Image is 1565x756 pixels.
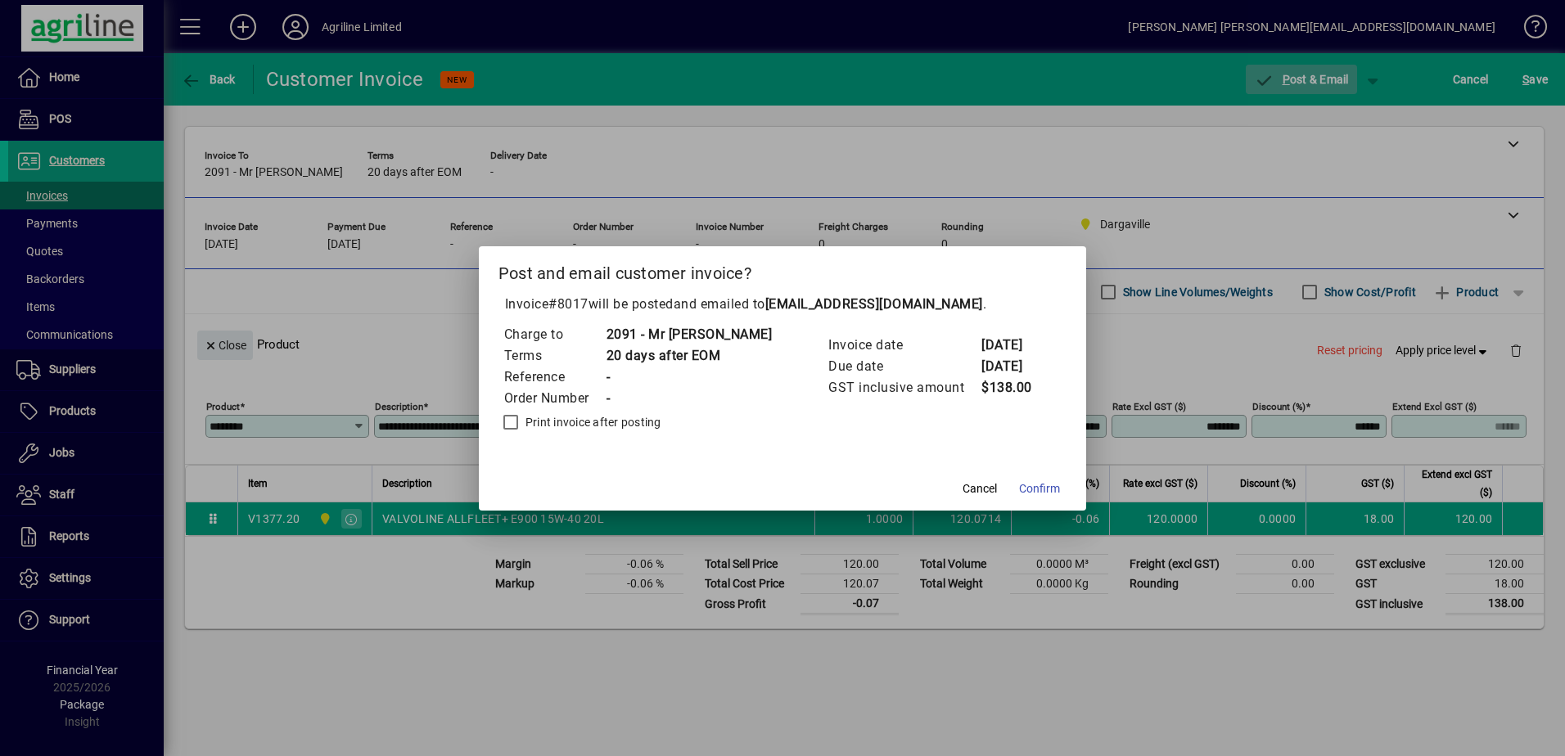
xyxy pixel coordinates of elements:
td: - [606,367,773,388]
button: Cancel [954,475,1006,504]
b: [EMAIL_ADDRESS][DOMAIN_NAME] [765,296,983,312]
td: Due date [828,356,981,377]
td: Order Number [503,388,606,409]
span: Cancel [963,480,997,497]
button: Confirm [1013,475,1067,504]
td: Terms [503,345,606,367]
h2: Post and email customer invoice? [479,246,1087,294]
p: Invoice will be posted . [498,295,1067,314]
td: Charge to [503,324,606,345]
span: and emailed to [674,296,983,312]
td: GST inclusive amount [828,377,981,398]
span: Confirm [1019,480,1060,497]
td: 2091 - Mr [PERSON_NAME] [606,324,773,345]
td: [DATE] [981,356,1046,377]
td: [DATE] [981,335,1046,356]
td: - [606,388,773,409]
td: Invoice date [828,335,981,356]
span: #8017 [548,296,589,312]
label: Print invoice after posting [522,414,661,430]
td: 20 days after EOM [606,345,773,367]
td: $138.00 [981,377,1046,398]
td: Reference [503,367,606,388]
